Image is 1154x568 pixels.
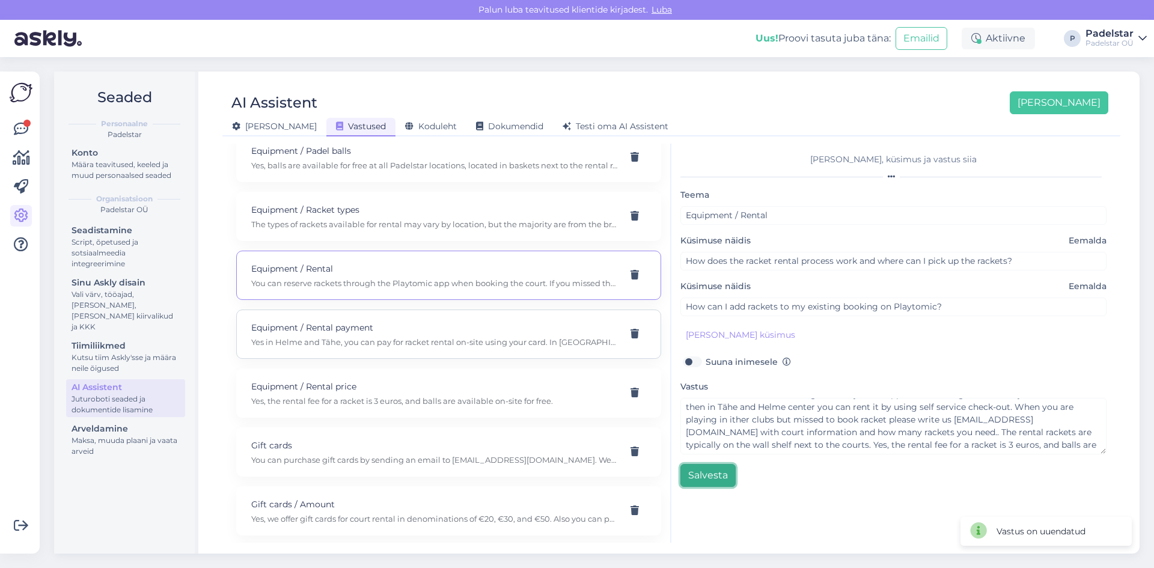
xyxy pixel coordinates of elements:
[236,192,661,241] div: Equipment / Racket typesThe types of rackets available for rental may vary by location, but the m...
[72,435,180,457] div: Maksa, muuda plaani ja vaata arveid
[680,252,1107,270] input: Näide kliendi küsimusest
[756,32,778,44] b: Uus!
[680,206,1107,225] input: Lisa teema
[251,513,617,524] p: Yes, we offer gift cards for court rental in denominations of €20, €30, and €50. Also you can pur...
[1069,280,1107,293] span: Eemalda
[72,423,180,435] div: Arveldamine
[680,280,1107,293] label: Küsimuse näidis
[680,464,736,487] button: Salvesta
[10,81,32,104] img: Askly Logo
[64,129,185,140] div: Padelstar
[680,298,1107,316] input: Näide kliendi küsimusest
[680,380,713,393] label: Vastus
[251,380,617,393] p: Equipment / Rental price
[251,262,617,275] p: Equipment / Rental
[72,289,180,332] div: Vali värv, tööajad, [PERSON_NAME], [PERSON_NAME] kiirvalikud ja KKK
[72,276,180,289] div: Sinu Askly disain
[232,121,317,132] span: [PERSON_NAME]
[101,118,148,129] b: Personaalne
[1085,38,1134,48] div: Padelstar OÜ
[336,121,386,132] span: Vastused
[251,439,617,452] p: Gift cards
[72,147,180,159] div: Konto
[251,395,617,406] p: Yes, the rental fee for a racket is 3 euros, and balls are available on-site for free.
[251,278,617,289] p: You can reserve rackets through the Playtomic app when booking the court. If you missed that then...
[756,31,891,46] div: Proovi tasuta juba täna:
[72,340,180,352] div: Tiimiliikmed
[236,427,661,477] div: Gift cardsYou can purchase gift cards by sending an email to [EMAIL_ADDRESS][DOMAIN_NAME]. We wil...
[1010,91,1108,114] button: [PERSON_NAME]
[236,310,661,359] div: Equipment / Rental paymentYes in Helme and Tähe, you can pay for racket rental on-site using your...
[680,326,801,344] button: [PERSON_NAME] küsimus
[405,121,457,132] span: Koduleht
[997,525,1085,538] div: Vastus on uuendatud
[962,28,1035,49] div: Aktiivne
[66,379,185,417] a: AI AssistentJuturoboti seaded ja dokumentide lisamine
[66,145,185,183] a: KontoMäära teavitused, keeled ja muud personaalsed seaded
[236,368,661,418] div: Equipment / Rental priceYes, the rental fee for a racket is 3 euros, and balls are available on-s...
[251,498,617,511] p: Gift cards / Amount
[706,354,791,370] label: Suuna inimesele
[66,275,185,334] a: Sinu Askly disainVali värv, tööajad, [PERSON_NAME], [PERSON_NAME] kiirvalikud ja KKK
[251,337,617,347] p: Yes in Helme and Tähe, you can pay for racket rental on-site using your card. In [GEOGRAPHIC_DATA...
[236,486,661,536] div: Gift cards / AmountYes, we offer gift cards for court rental in denominations of €20, €30, and €5...
[251,203,617,216] p: Equipment / Racket types
[231,91,317,114] div: AI Assistent
[1085,29,1147,48] a: PadelstarPadelstar OÜ
[66,222,185,271] a: SeadistamineScript, õpetused ja sotsiaalmeedia integreerimine
[896,27,947,50] button: Emailid
[72,381,180,394] div: AI Assistent
[96,194,153,204] b: Organisatsioon
[66,421,185,459] a: ArveldamineMaksa, muuda plaani ja vaata arveid
[236,251,661,300] div: Equipment / RentalYou can reserve rackets through the Playtomic app when booking the court. If yo...
[251,219,617,230] p: The types of rackets available for rental may vary by location, but the majority are from the bra...
[648,4,676,15] span: Luba
[476,121,543,132] span: Dokumendid
[563,121,668,132] span: Testi oma AI Assistent
[680,153,1107,166] div: [PERSON_NAME], küsimus ja vastus siia
[66,338,185,376] a: TiimiliikmedKutsu tiim Askly'sse ja määra neile õigused
[236,133,661,182] div: Equipment / Padel ballsYes, balls are available for free at all Padelstar locations, located in b...
[64,86,185,109] h2: Seaded
[680,234,1107,247] label: Küsimuse näidis
[64,204,185,215] div: Padelstar OÜ
[72,394,180,415] div: Juturoboti seaded ja dokumentide lisamine
[72,352,180,374] div: Kutsu tiim Askly'sse ja määra neile õigused
[72,224,180,237] div: Seadistamine
[1064,30,1081,47] div: P
[251,160,617,171] p: Yes, balls are available for free at all Padelstar locations, located in baskets next to the rent...
[1069,234,1107,247] span: Eemalda
[72,159,180,181] div: Määra teavitused, keeled ja muud personaalsed seaded
[251,321,617,334] p: Equipment / Rental payment
[680,189,714,201] label: Teema
[680,398,1107,454] textarea: You can reserve rackets through the Playtomic app when booking the court. If you missed that then...
[251,454,617,465] p: You can purchase gift cards by sending an email to [EMAIL_ADDRESS][DOMAIN_NAME]. We will issue an...
[1085,29,1134,38] div: Padelstar
[251,144,617,157] p: Equipment / Padel balls
[72,237,180,269] div: Script, õpetused ja sotsiaalmeedia integreerimine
